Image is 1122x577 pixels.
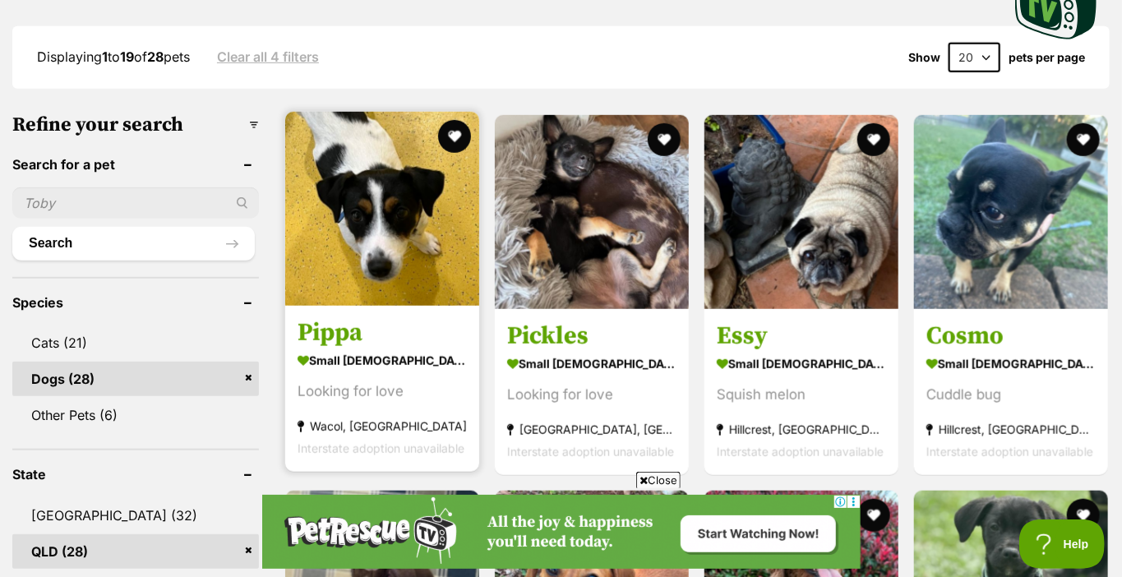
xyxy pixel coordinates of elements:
a: QLD (28) [12,534,259,569]
a: Clear all 4 filters [217,49,319,64]
span: Interstate adoption unavailable [298,441,464,455]
h3: Cosmo [926,321,1096,352]
button: favourite [1067,499,1100,532]
span: Show [908,51,940,64]
img: Pickles - Fox Terrier Dog [495,115,689,309]
h3: Pickles [507,321,676,352]
strong: small [DEMOGRAPHIC_DATA] Dog [926,352,1096,376]
button: favourite [1067,123,1100,156]
h3: Refine your search [12,113,259,136]
strong: small [DEMOGRAPHIC_DATA] Dog [717,352,886,376]
button: favourite [648,123,681,156]
label: pets per page [1009,51,1085,64]
strong: Wacol, [GEOGRAPHIC_DATA] [298,415,467,437]
div: Squish melon [717,384,886,406]
a: [GEOGRAPHIC_DATA] (32) [12,498,259,533]
h3: Essy [717,321,886,352]
h3: Pippa [298,317,467,349]
img: Essy - Pug Dog [704,115,898,309]
span: Interstate adoption unavailable [926,445,1093,459]
input: Toby [12,187,259,219]
img: Pippa - Jack Russell Terrier Dog [285,112,479,306]
img: Cosmo - French Bulldog [914,115,1108,309]
div: Looking for love [507,384,676,406]
iframe: Help Scout Beacon - Open [1019,519,1106,569]
strong: Hillcrest, [GEOGRAPHIC_DATA] [926,418,1096,441]
button: favourite [857,499,890,532]
button: favourite [857,123,890,156]
header: Species [12,295,259,310]
strong: 28 [147,48,164,65]
a: Cats (21) [12,325,259,360]
header: State [12,467,259,482]
button: favourite [438,120,471,153]
strong: Hillcrest, [GEOGRAPHIC_DATA] [717,418,886,441]
a: Other Pets (6) [12,398,259,432]
a: Dogs (28) [12,362,259,396]
strong: [GEOGRAPHIC_DATA], [GEOGRAPHIC_DATA] [507,418,676,441]
span: Displaying to of pets [37,48,190,65]
strong: small [DEMOGRAPHIC_DATA] Dog [298,349,467,372]
span: Interstate adoption unavailable [717,445,884,459]
div: Cuddle bug [926,384,1096,406]
header: Search for a pet [12,157,259,172]
a: Essy small [DEMOGRAPHIC_DATA] Dog Squish melon Hillcrest, [GEOGRAPHIC_DATA] Interstate adoption u... [704,308,898,475]
span: Interstate adoption unavailable [507,445,674,459]
button: Search [12,227,255,260]
a: Cosmo small [DEMOGRAPHIC_DATA] Dog Cuddle bug Hillcrest, [GEOGRAPHIC_DATA] Interstate adoption un... [914,308,1108,475]
div: Looking for love [298,381,467,403]
strong: 19 [120,48,134,65]
strong: 1 [102,48,108,65]
strong: small [DEMOGRAPHIC_DATA] Dog [507,352,676,376]
a: Pippa small [DEMOGRAPHIC_DATA] Dog Looking for love Wacol, [GEOGRAPHIC_DATA] Interstate adoption ... [285,305,479,472]
span: Close [636,472,681,488]
iframe: Advertisement [262,495,861,569]
a: Pickles small [DEMOGRAPHIC_DATA] Dog Looking for love [GEOGRAPHIC_DATA], [GEOGRAPHIC_DATA] Inters... [495,308,689,475]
